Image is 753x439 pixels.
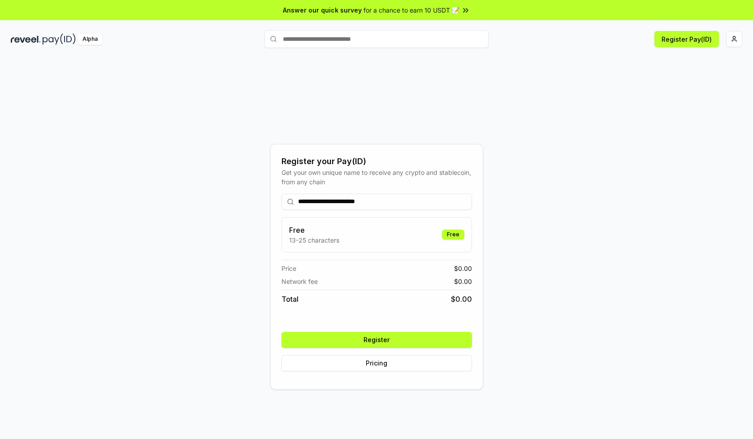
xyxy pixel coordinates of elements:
button: Register Pay(ID) [654,31,719,47]
span: $ 0.00 [451,294,472,304]
button: Register [281,332,472,348]
span: $ 0.00 [454,277,472,286]
span: Price [281,264,296,273]
img: reveel_dark [11,34,41,45]
h3: Free [289,225,339,235]
span: Answer our quick survey [283,5,362,15]
span: Network fee [281,277,318,286]
span: Total [281,294,299,304]
div: Alpha [78,34,103,45]
p: 13-25 characters [289,235,339,245]
span: $ 0.00 [454,264,472,273]
div: Free [442,230,464,239]
img: pay_id [43,34,76,45]
button: Pricing [281,355,472,371]
div: Get your own unique name to receive any crypto and stablecoin, from any chain [281,168,472,187]
div: Register your Pay(ID) [281,155,472,168]
span: for a chance to earn 10 USDT 📝 [364,5,459,15]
